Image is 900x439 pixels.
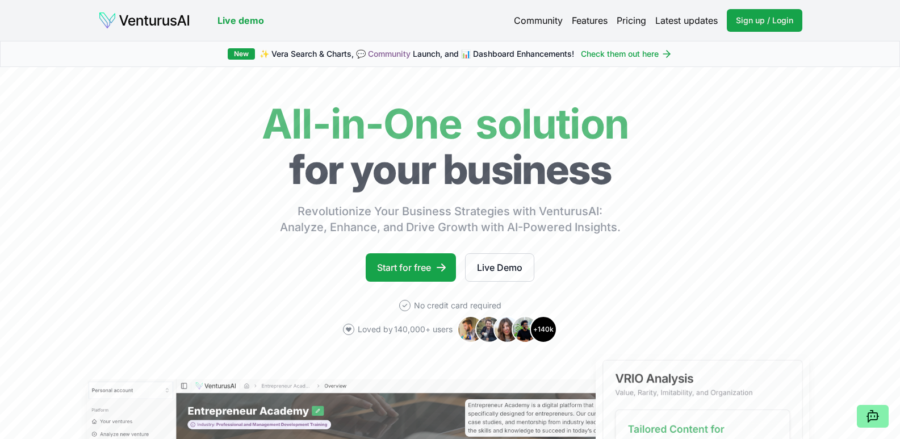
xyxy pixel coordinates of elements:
img: Avatar 2 [475,316,503,343]
a: Community [368,49,411,58]
img: Avatar 4 [512,316,539,343]
span: ✨ Vera Search & Charts, 💬 Launch, and 📊 Dashboard Enhancements! [259,48,574,60]
img: logo [98,11,190,30]
a: Start for free [366,253,456,282]
img: Avatar 3 [493,316,521,343]
a: Latest updates [655,14,718,27]
img: Avatar 1 [457,316,484,343]
a: Check them out here [581,48,672,60]
div: New [228,48,255,60]
a: Live Demo [465,253,534,282]
a: Live demo [217,14,264,27]
span: Sign up / Login [736,15,793,26]
a: Pricing [617,14,646,27]
a: Features [572,14,608,27]
a: Sign up / Login [727,9,802,32]
a: Community [514,14,563,27]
